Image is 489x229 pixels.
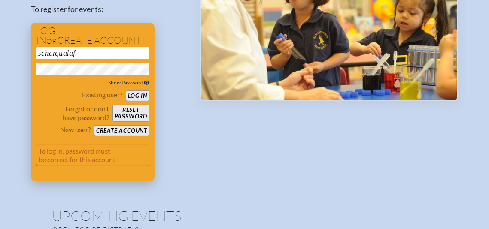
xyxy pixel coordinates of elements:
[31,3,186,15] p: To register for events:
[94,125,149,136] button: Create account
[109,79,150,86] span: Show Password
[36,105,109,122] p: Forgot or don’t have password?
[112,105,149,122] button: Resetpassword
[36,145,149,166] p: To log in, password must be correct for this account
[60,125,91,134] p: New user?
[36,26,149,45] h1: Log in create account
[52,209,437,223] h1: Upcoming Events
[126,90,149,101] button: Log in
[46,37,57,45] span: or
[82,90,122,99] p: Existing user?
[36,47,149,59] input: Email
